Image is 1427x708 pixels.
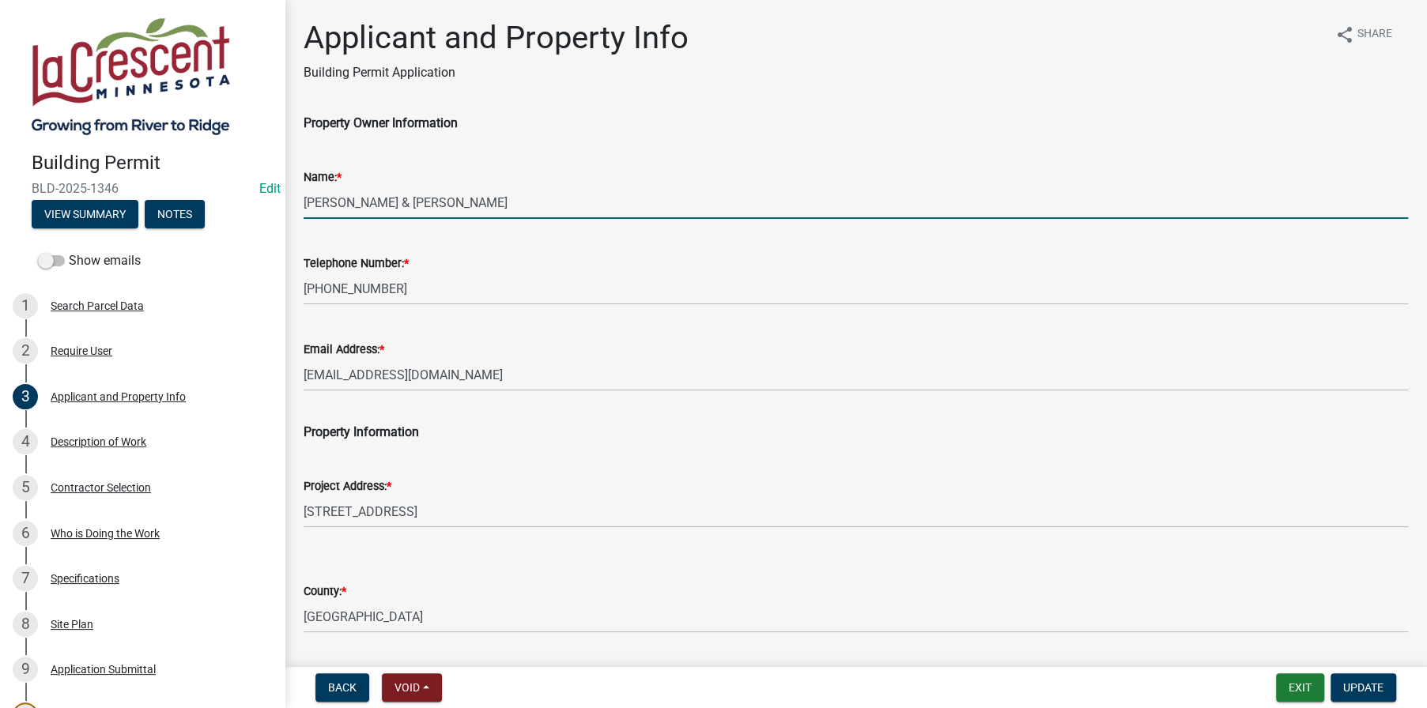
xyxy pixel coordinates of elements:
h1: Applicant and Property Info [304,19,689,57]
div: 8 [13,612,38,637]
div: 7 [13,566,38,591]
div: Contractor Selection [51,482,151,493]
div: 4 [13,429,38,454]
label: Name: [304,172,342,183]
div: Search Parcel Data [51,300,144,311]
div: Applicant and Property Info [51,391,186,402]
div: Application Submittal [51,664,156,675]
wm-modal-confirm: Summary [32,209,138,221]
label: Project Address: [304,481,391,492]
span: BLD-2025-1346 [32,181,253,196]
a: Edit [259,181,281,196]
div: Site Plan [51,619,93,630]
wm-modal-confirm: Notes [145,209,205,221]
div: Require User [51,345,112,356]
button: shareShare [1323,19,1405,50]
button: Exit [1276,673,1324,702]
div: 3 [13,384,38,409]
h4: Building Permit [32,152,272,175]
button: Update [1331,673,1396,702]
label: Telephone Number: [304,258,409,269]
span: Property Owner Information [304,115,458,130]
label: Show emails [38,251,141,270]
button: View Summary [32,200,138,228]
button: Notes [145,200,205,228]
div: 5 [13,475,38,500]
i: share [1335,25,1354,44]
label: County: [304,586,346,597]
div: Specifications [51,573,119,584]
span: Back [328,681,357,694]
p: Building Permit Application [304,63,689,82]
span: Void [395,681,420,694]
label: Email Address: [304,345,384,356]
div: 2 [13,338,38,363]
img: City of La Crescent, Minnesota [32,17,230,135]
span: Property Information [304,424,419,439]
button: Back [315,673,369,702]
div: 1 [13,293,38,318]
span: Update [1343,681,1384,694]
div: 9 [13,657,38,682]
div: 6 [13,521,38,546]
span: Share [1357,25,1392,44]
div: Description of Work [51,436,146,447]
button: Void [382,673,442,702]
div: Who is Doing the Work [51,528,160,539]
wm-modal-confirm: Edit Application Number [259,181,281,196]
